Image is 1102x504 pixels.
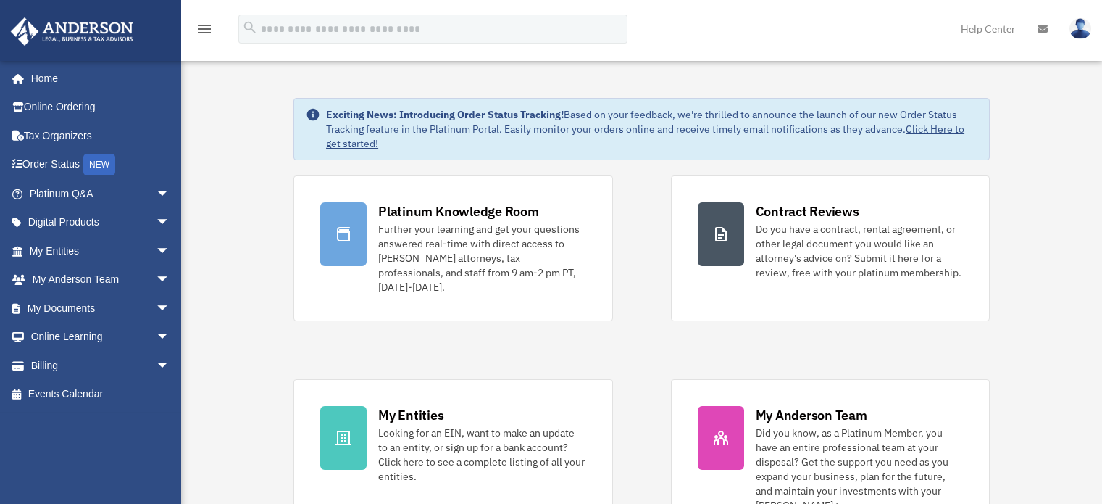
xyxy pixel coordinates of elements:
div: Based on your feedback, we're thrilled to announce the launch of our new Order Status Tracking fe... [326,107,977,151]
i: search [242,20,258,36]
div: Looking for an EIN, want to make an update to an entity, or sign up for a bank account? Click her... [378,426,585,484]
a: Contract Reviews Do you have a contract, rental agreement, or other legal document you would like... [671,175,990,321]
a: menu [196,25,213,38]
span: arrow_drop_down [156,294,185,323]
a: Events Calendar [10,380,192,409]
img: Anderson Advisors Platinum Portal [7,17,138,46]
span: arrow_drop_down [156,323,185,352]
a: Platinum Q&Aarrow_drop_down [10,179,192,208]
a: Click Here to get started! [326,123,964,150]
img: User Pic [1069,18,1091,39]
a: My Documentsarrow_drop_down [10,294,192,323]
a: My Anderson Teamarrow_drop_down [10,265,192,294]
i: menu [196,20,213,38]
a: Platinum Knowledge Room Further your learning and get your questions answered real-time with dire... [293,175,612,321]
div: My Anderson Team [756,406,867,424]
span: arrow_drop_down [156,236,185,266]
a: Online Learningarrow_drop_down [10,323,192,352]
a: Online Ordering [10,93,192,122]
a: Tax Organizers [10,121,192,150]
span: arrow_drop_down [156,179,185,209]
a: Digital Productsarrow_drop_down [10,208,192,237]
div: My Entities [378,406,443,424]
a: My Entitiesarrow_drop_down [10,236,192,265]
a: Home [10,64,185,93]
span: arrow_drop_down [156,265,185,295]
span: arrow_drop_down [156,351,185,381]
a: Billingarrow_drop_down [10,351,192,380]
span: arrow_drop_down [156,208,185,238]
strong: Exciting News: Introducing Order Status Tracking! [326,108,564,121]
div: Contract Reviews [756,202,859,220]
div: Do you have a contract, rental agreement, or other legal document you would like an attorney's ad... [756,222,963,280]
div: Platinum Knowledge Room [378,202,539,220]
div: NEW [83,154,115,175]
a: Order StatusNEW [10,150,192,180]
div: Further your learning and get your questions answered real-time with direct access to [PERSON_NAM... [378,222,585,294]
